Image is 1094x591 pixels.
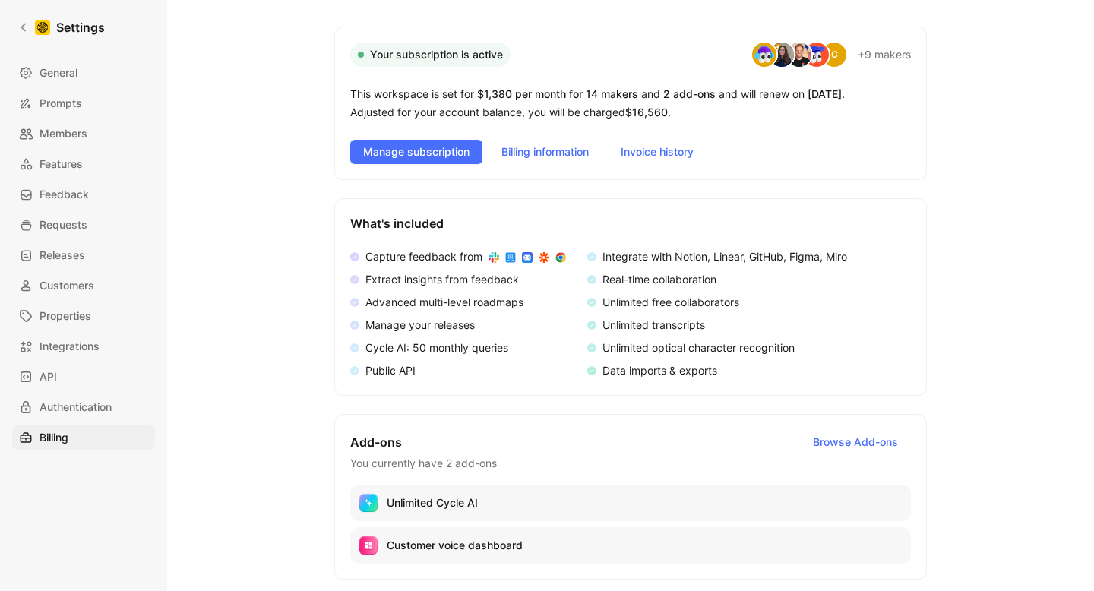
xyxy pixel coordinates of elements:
span: $16,560 . [625,106,671,119]
span: Feedback [40,185,89,204]
span: Customers [40,277,94,295]
div: Real-time collaboration [602,270,716,289]
span: Authentication [40,398,112,416]
a: Customers [12,273,155,298]
div: Data imports & exports [602,362,717,380]
img: avatar [752,43,776,67]
div: Extract insights from feedback [365,270,519,289]
div: Integrate with Notion, Linear, GitHub, Figma, Miro [602,248,847,266]
span: Members [40,125,87,143]
div: This workspace is set for and and will renew on Adjusted for your account balance, you will be ch... [350,85,911,122]
a: Settings [12,12,111,43]
div: Unlimited transcripts [602,316,705,334]
a: Releases [12,243,155,267]
span: Features [40,155,83,173]
span: $1,380 per month for 14 makers [477,87,638,100]
div: Cycle AI: 50 monthly queries [365,339,508,357]
span: General [40,64,77,82]
a: Integrations [12,334,155,359]
span: Releases [40,246,85,264]
a: Prompts [12,91,155,115]
a: Properties [12,304,155,328]
span: Browse Add-ons [813,433,898,451]
span: Billing information [501,143,589,161]
span: Requests [40,216,87,234]
button: Browse Add-ons [800,430,911,454]
button: Manage subscription [350,140,482,164]
span: Capture feedback from [365,250,482,263]
img: avatar [805,43,829,67]
div: Unlimited optical character recognition [602,339,795,357]
a: Billing [12,425,155,450]
button: Invoice history [608,140,707,164]
h1: Settings [56,18,105,36]
a: API [12,365,155,389]
a: General [12,61,155,85]
div: Your subscription is active [350,43,511,67]
span: Invoice history [621,143,694,161]
p: Unlimited Cycle AI [387,494,478,512]
h3: You currently have 2 add-ons [350,454,911,472]
h2: Add-ons [350,430,911,454]
h2: What's included [350,214,911,232]
a: Feedback [12,182,155,207]
img: avatar [787,43,811,67]
span: Prompts [40,94,82,112]
img: avatar [770,43,794,67]
div: Unlimited free collaborators [602,293,739,311]
a: Requests [12,213,155,237]
button: Billing information [489,140,602,164]
span: Properties [40,307,91,325]
span: Integrations [40,337,100,356]
a: Authentication [12,395,155,419]
div: Advanced multi-level roadmaps [365,293,523,311]
div: C [822,43,846,67]
span: API [40,368,57,386]
span: Manage subscription [363,143,470,161]
div: +9 makers [858,46,911,64]
p: Customer voice dashboard [387,536,523,555]
span: Billing [40,428,68,447]
div: Public API [365,362,416,380]
div: Manage your releases [365,316,475,334]
span: [DATE] . [808,87,845,100]
a: Members [12,122,155,146]
a: Features [12,152,155,176]
span: 2 add-ons [663,87,716,100]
